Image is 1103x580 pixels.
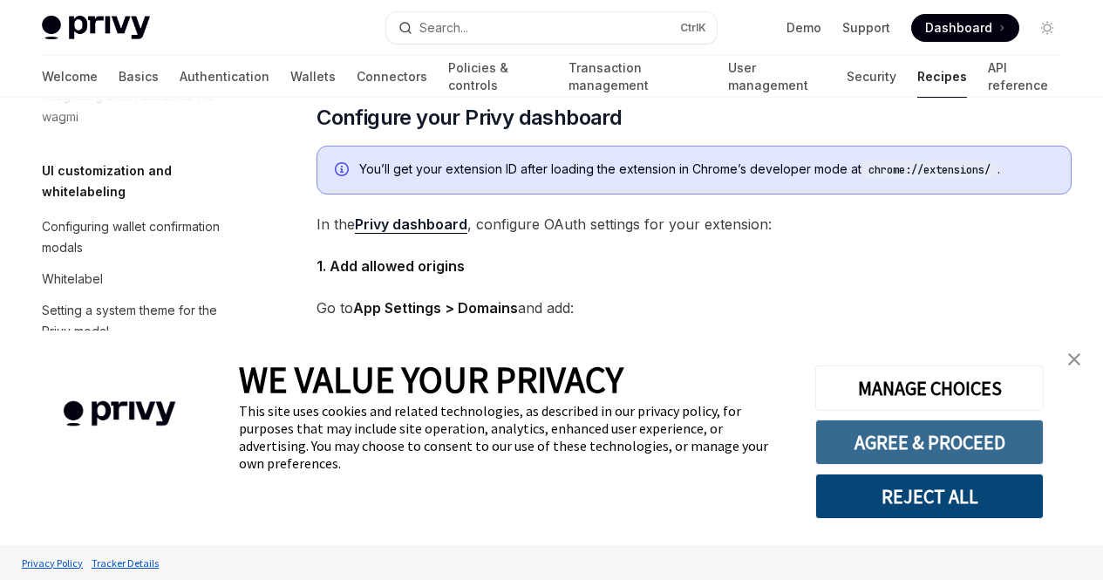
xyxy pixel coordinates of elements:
[917,56,967,98] a: Recipes
[42,56,98,98] a: Welcome
[842,19,890,37] a: Support
[28,211,251,263] a: Configuring wallet confirmation modals
[42,300,241,342] div: Setting a system theme for the Privy modal
[569,56,706,98] a: Transaction management
[335,162,352,180] svg: Info
[42,216,241,258] div: Configuring wallet confirmation modals
[847,56,896,98] a: Security
[419,17,468,38] div: Search...
[448,56,548,98] a: Policies & controls
[728,56,827,98] a: User management
[180,56,269,98] a: Authentication
[317,257,465,275] strong: 1. Add allowed origins
[26,376,213,452] img: company logo
[1033,14,1061,42] button: Toggle dark mode
[317,296,1072,320] span: Go to and add:
[680,21,706,35] span: Ctrl K
[28,263,251,295] a: Whitelabel
[42,16,150,40] img: light logo
[815,474,1044,519] button: REJECT ALL
[386,12,717,44] button: Open search
[925,19,992,37] span: Dashboard
[786,19,821,37] a: Demo
[17,548,87,578] a: Privacy Policy
[1068,353,1080,365] img: close banner
[353,299,518,317] strong: App Settings > Domains
[317,104,622,132] span: Configure your Privy dashboard
[988,56,1061,98] a: API reference
[28,295,251,347] a: Setting a system theme for the Privy modal
[357,56,427,98] a: Connectors
[239,357,623,402] span: WE VALUE YOUR PRIVACY
[861,161,997,179] code: chrome://extensions/
[1057,342,1092,377] a: close banner
[911,14,1019,42] a: Dashboard
[359,160,1053,179] span: You’ll get your extension ID after loading the extension in Chrome’s developer mode at .
[42,269,103,290] div: Whitelabel
[290,56,336,98] a: Wallets
[815,420,1044,465] button: AGREE & PROCEED
[239,402,789,472] div: This site uses cookies and related technologies, as described in our privacy policy, for purposes...
[119,56,159,98] a: Basics
[355,215,467,234] a: Privy dashboard
[42,160,251,202] h5: UI customization and whitelabeling
[815,365,1044,411] button: MANAGE CHOICES
[317,212,1072,236] span: In the , configure OAuth settings for your extension:
[87,548,163,578] a: Tracker Details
